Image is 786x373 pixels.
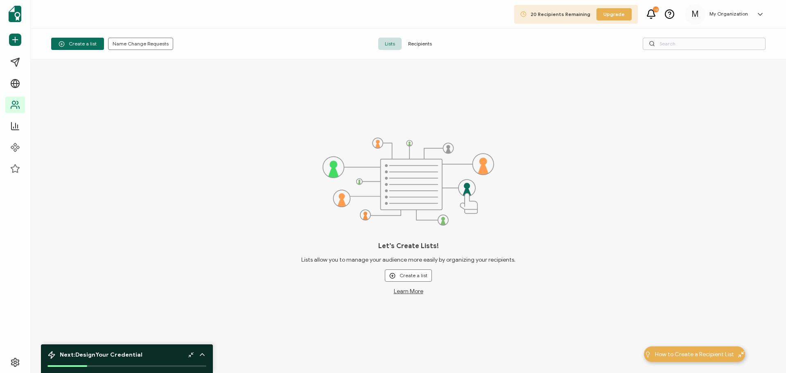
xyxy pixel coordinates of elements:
button: Create a list [51,38,104,50]
span: Create a list [389,273,427,279]
span: Upgrade [603,11,625,18]
span: Name Change Requests [113,41,169,46]
span: Next: Your Credential [60,351,142,358]
span: M [691,8,699,20]
span: 20 Recipients Remaining [531,11,590,17]
input: Search [643,38,766,50]
span: Lists allow you to manage your audience more easily by organizing your recipients. [291,256,526,263]
h5: My Organization [709,11,748,17]
a: Learn More [394,288,423,295]
img: minimize-icon.svg [738,351,744,357]
img: sertifier-logomark-colored.svg [9,6,21,22]
img: lists.svg [323,138,494,226]
span: How to Create a Recipient List [655,350,734,359]
span: Recipients [402,38,438,50]
button: Name Change Requests [108,38,173,50]
h1: Let’s Create Lists! [378,242,439,250]
span: Lists [378,38,402,50]
button: Create a list [385,269,432,282]
div: 12 [653,7,659,12]
b: Design [75,351,95,358]
iframe: Chat Widget [745,334,786,373]
span: Create a list [59,41,97,47]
